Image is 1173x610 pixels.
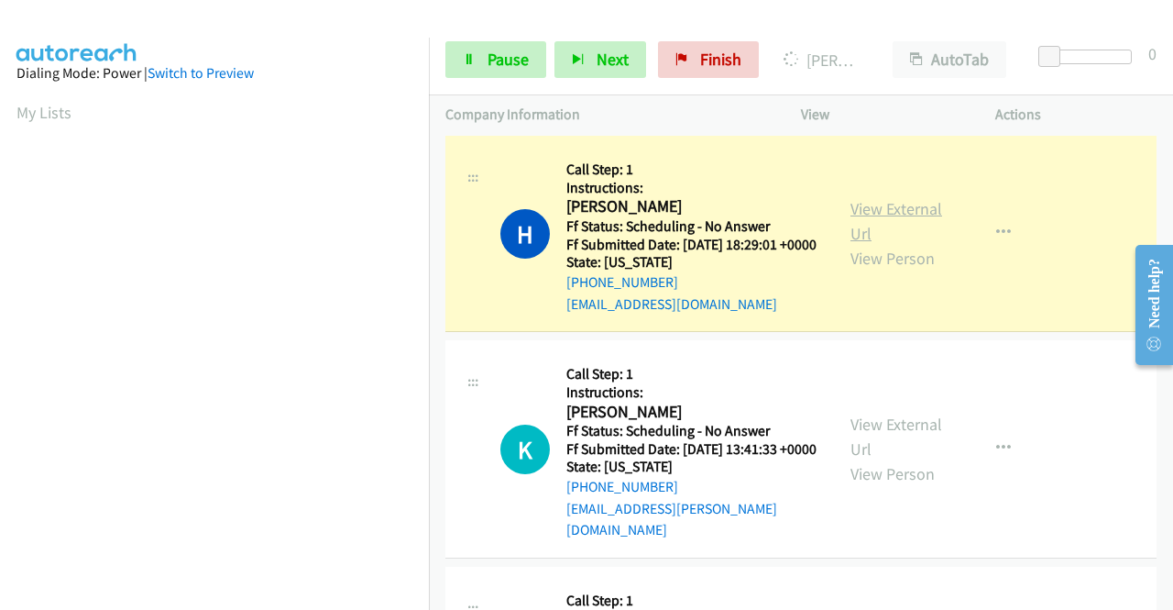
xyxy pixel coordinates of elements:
[566,273,678,291] a: [PHONE_NUMBER]
[445,104,768,126] p: Company Information
[566,161,817,179] h5: Call Step: 1
[801,104,962,126] p: View
[445,41,546,78] a: Pause
[566,295,777,313] a: [EMAIL_ADDRESS][DOMAIN_NAME]
[566,422,817,440] h5: Ff Status: Scheduling - No Answer
[850,463,935,484] a: View Person
[566,217,817,236] h5: Ff Status: Scheduling - No Answer
[700,49,741,70] span: Finish
[566,458,817,476] h5: State: [US_STATE]
[1121,232,1173,378] iframe: Resource Center
[566,402,811,423] h2: [PERSON_NAME]
[995,104,1157,126] p: Actions
[148,64,254,82] a: Switch to Preview
[566,383,817,402] h5: Instructions:
[566,253,817,272] h5: State: [US_STATE]
[554,41,646,78] button: Next
[566,236,817,254] h5: Ff Submitted Date: [DATE] 18:29:01 +0000
[1047,50,1132,64] div: Delay between calls (in seconds)
[566,196,811,217] h2: [PERSON_NAME]
[566,179,817,197] h5: Instructions:
[597,49,629,70] span: Next
[1148,41,1157,66] div: 0
[500,425,550,474] h1: K
[566,500,777,539] a: [EMAIL_ADDRESS][PERSON_NAME][DOMAIN_NAME]
[500,209,550,259] h1: H
[850,198,942,244] a: View External Url
[850,248,935,269] a: View Person
[658,41,759,78] a: Finish
[500,425,550,474] div: The call is yet to be attempted
[566,478,678,495] a: [PHONE_NUMBER]
[850,414,942,460] a: View External Url
[16,102,71,123] a: My Lists
[488,49,529,70] span: Pause
[784,48,860,72] p: [PERSON_NAME]
[566,440,817,459] h5: Ff Submitted Date: [DATE] 13:41:33 +0000
[566,365,817,383] h5: Call Step: 1
[566,592,817,610] h5: Call Step: 1
[16,62,412,84] div: Dialing Mode: Power |
[893,41,1006,78] button: AutoTab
